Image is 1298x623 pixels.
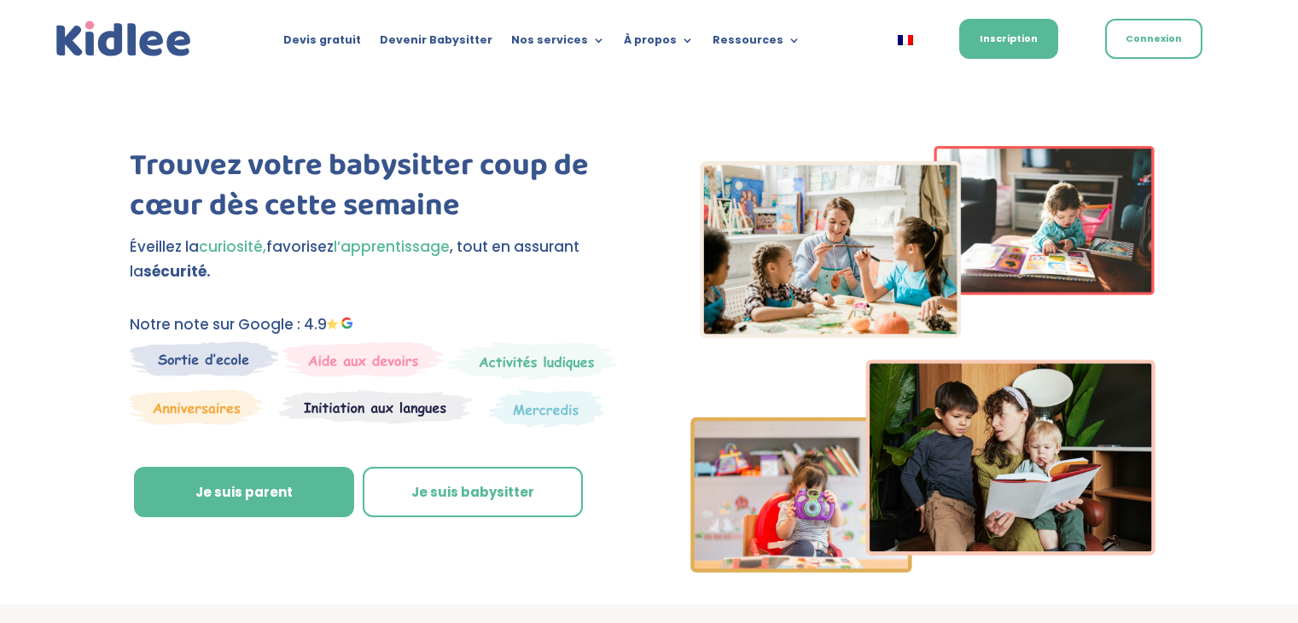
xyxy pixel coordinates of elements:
[447,341,616,381] img: Mercredi
[363,467,583,518] a: Je suis babysitter
[713,34,800,53] a: Ressources
[199,236,266,257] span: curiosité,
[130,312,620,337] p: Notre note sur Google : 4.9
[143,261,211,282] strong: sécurité.
[279,389,473,425] img: Atelier thematique
[1105,19,1202,59] a: Connexion
[130,235,620,284] p: Éveillez la favorisez , tout en assurant la
[898,35,913,45] img: Français
[380,34,492,53] a: Devenir Babysitter
[134,467,354,518] a: Je suis parent
[690,146,1156,573] img: Imgs-2
[489,389,604,428] img: Thematique
[959,19,1058,59] a: Inscription
[283,34,361,53] a: Devis gratuit
[624,34,694,53] a: À propos
[52,17,195,61] img: logo_kidlee_bleu
[52,17,195,61] a: Kidlee Logo
[511,34,605,53] a: Nos services
[130,389,263,425] img: Anniversaire
[130,146,620,235] h1: Trouvez votre babysitter coup de cœur dès cette semaine
[130,341,279,376] img: Sortie decole
[334,236,450,257] span: l’apprentissage
[283,341,444,377] img: weekends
